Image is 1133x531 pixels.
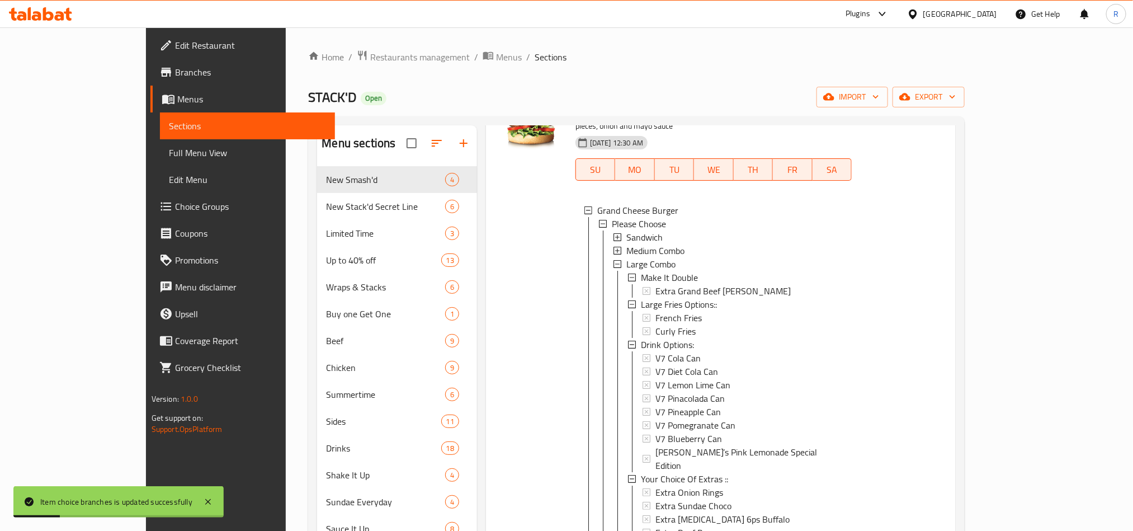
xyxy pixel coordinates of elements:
span: import [825,90,879,104]
span: Coupons [175,227,326,240]
span: Sections [169,119,326,133]
div: Item choice branches is updated successfully [40,496,192,508]
a: Grocery Checklist [150,354,335,381]
a: Edit Menu [160,166,335,193]
div: Chicken [326,361,445,374]
span: Extra Grand Beef [PERSON_NAME] [655,284,791,298]
span: 13 [442,255,459,266]
div: [GEOGRAPHIC_DATA] [923,8,997,20]
span: Beef [326,334,445,347]
div: items [441,415,459,428]
span: Extra Onion Rings [655,486,723,499]
span: Open [361,93,386,103]
span: [DATE] 12:30 AM [586,138,648,148]
button: import [816,87,888,107]
span: Up to 40% off [326,253,441,267]
a: Full Menu View [160,139,335,166]
span: Restaurants management [370,50,470,64]
span: 1.0.0 [181,392,198,406]
span: Get support on: [152,411,203,425]
span: Limited Time [326,227,445,240]
button: export [893,87,965,107]
div: Sides11 [317,408,476,435]
span: V7 Cola Can [655,351,701,365]
a: Sections [160,112,335,139]
div: Buy one Get One1 [317,300,476,327]
button: TH [734,158,773,181]
span: Promotions [175,253,326,267]
div: Shake It Up [326,468,445,482]
span: Large Fries Options:: [641,298,717,311]
span: Menus [496,50,522,64]
span: Curly Fries [655,325,696,338]
span: Grocery Checklist [175,361,326,374]
div: Summertime6 [317,381,476,408]
div: Drinks18 [317,435,476,462]
span: Extra Sundae Choco [655,499,731,513]
span: V7 Pomegranate Can [655,419,735,432]
span: export [901,90,956,104]
div: items [445,388,459,401]
span: V7 Blueberry Can [655,432,722,445]
div: items [441,253,459,267]
span: V7 Pineapple Can [655,405,721,419]
span: SA [817,162,847,178]
span: Choice Groups [175,200,326,213]
span: 9 [446,336,459,346]
span: 18 [442,443,459,454]
span: Buy one Get One [326,307,445,321]
div: Wraps & Stacks6 [317,274,476,300]
div: items [445,200,459,213]
a: Support.OpsPlatform [152,422,223,436]
button: Add section [450,130,477,157]
div: items [445,361,459,374]
div: Open [361,92,386,105]
button: TU [655,158,694,181]
div: items [445,307,459,321]
button: WE [694,158,733,181]
span: 4 [446,175,459,185]
span: New Stack'd Secret Line [326,200,445,213]
span: SU [580,162,611,178]
span: Drinks [326,441,441,455]
a: Edit Restaurant [150,32,335,59]
span: Wraps & Stacks [326,280,445,294]
button: MO [615,158,654,181]
span: V7 Diet Cola Can [655,365,718,378]
div: Sundae Everyday [326,495,445,509]
span: 11 [442,416,459,427]
span: TU [659,162,690,178]
span: Menus [177,92,326,106]
div: New Stack'd Secret Line6 [317,193,476,220]
div: New Smash'd4 [317,166,476,193]
span: Medium Combo [626,244,684,257]
span: Branches [175,65,326,79]
span: 6 [446,282,459,293]
nav: breadcrumb [308,50,965,64]
div: items [441,441,459,455]
span: 4 [446,470,459,481]
div: items [445,173,459,186]
div: Shake It Up4 [317,462,476,488]
div: Sides [326,415,441,428]
span: [PERSON_NAME]’s Pink Lemonade Special Edition [655,445,843,472]
a: Menus [150,86,335,112]
span: V7 Lemon Lime Can [655,378,730,392]
span: Full Menu View [169,146,326,159]
div: Plugins [846,7,870,21]
span: New Smash'd [326,173,445,186]
a: Menus [483,50,522,64]
span: Your Choice Of Extras :: [641,472,728,486]
span: Select all sections [400,131,423,155]
span: Large Combo [626,257,676,271]
span: 1 [446,309,459,319]
span: WE [698,162,729,178]
span: Edit Restaurant [175,39,326,52]
span: French Fries [655,311,702,325]
li: / [348,50,352,64]
div: Up to 40% off13 [317,247,476,274]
